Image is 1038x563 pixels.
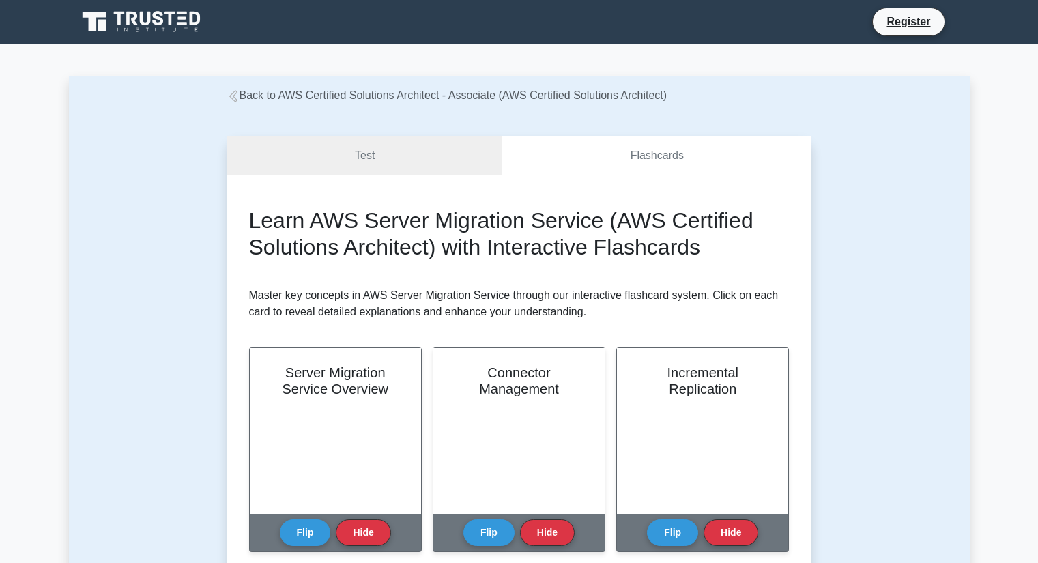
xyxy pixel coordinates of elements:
[647,519,698,546] button: Flip
[704,519,758,546] button: Hide
[266,364,405,397] h2: Server Migration Service Overview
[227,136,503,175] a: Test
[502,136,811,175] a: Flashcards
[878,13,938,30] a: Register
[450,364,588,397] h2: Connector Management
[249,207,790,260] h2: Learn AWS Server Migration Service (AWS Certified Solutions Architect) with Interactive Flashcards
[227,89,667,101] a: Back to AWS Certified Solutions Architect - Associate (AWS Certified Solutions Architect)
[520,519,575,546] button: Hide
[336,519,390,546] button: Hide
[633,364,772,397] h2: Incremental Replication
[463,519,515,546] button: Flip
[280,519,331,546] button: Flip
[249,287,790,320] p: Master key concepts in AWS Server Migration Service through our interactive flashcard system. Cli...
